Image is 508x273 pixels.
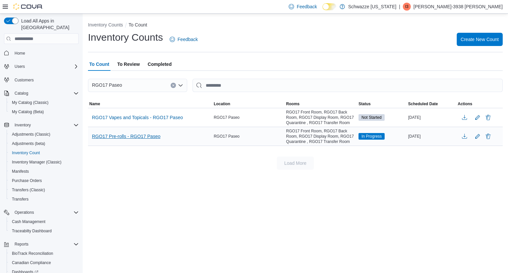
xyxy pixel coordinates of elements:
[9,195,79,203] span: Transfers
[15,64,25,69] span: Users
[1,89,81,98] button: Catalog
[286,101,300,107] span: Rooms
[12,159,62,165] span: Inventory Manager (Classic)
[9,108,47,116] a: My Catalog (Beta)
[359,114,385,121] span: Not Started
[7,176,81,185] button: Purchase Orders
[15,122,31,128] span: Inventory
[297,3,317,10] span: Feedback
[212,100,285,108] button: Location
[12,89,31,97] button: Catalog
[9,130,79,138] span: Adjustments (Classic)
[9,186,79,194] span: Transfers (Classic)
[484,132,492,140] button: Delete
[12,228,52,234] span: Traceabilty Dashboard
[9,99,79,107] span: My Catalog (Classic)
[9,177,45,185] a: Purchase Orders
[7,217,81,226] button: Cash Management
[15,91,28,96] span: Catalog
[9,227,54,235] a: Traceabilty Dashboard
[9,158,79,166] span: Inventory Manager (Classic)
[359,101,371,107] span: Status
[407,114,456,121] div: [DATE]
[214,134,239,139] span: RGO17 Paseo
[9,250,79,257] span: BioTrack Reconciliation
[285,108,357,127] div: RGO17 Front Room, RGO17 Back Room, RGO17 Display Room, RGO17 Quarantine , RGO17 Transfer Room
[458,101,472,107] span: Actions
[405,3,408,11] span: I3
[12,240,79,248] span: Reports
[357,100,407,108] button: Status
[413,3,503,11] p: [PERSON_NAME]-3938 [PERSON_NAME]
[15,242,28,247] span: Reports
[7,158,81,167] button: Inventory Manager (Classic)
[12,141,45,146] span: Adjustments (beta)
[12,208,37,216] button: Operations
[92,133,160,140] span: RGO17 Pre-rolls - RGO17 Paseo
[88,22,123,27] button: Inventory Counts
[9,195,31,203] a: Transfers
[13,3,43,10] img: Cova
[1,120,81,130] button: Inventory
[9,259,54,267] a: Canadian Compliance
[12,63,27,70] button: Users
[9,130,53,138] a: Adjustments (Classic)
[167,33,200,46] a: Feedback
[9,177,79,185] span: Purchase Orders
[12,251,53,256] span: BioTrack Reconciliation
[9,167,79,175] span: Manifests
[9,227,79,235] span: Traceabilty Dashboard
[361,114,382,120] span: Not Started
[12,49,28,57] a: Home
[12,89,79,97] span: Catalog
[9,108,79,116] span: My Catalog (Beta)
[9,140,48,148] a: Adjustments (beta)
[12,240,31,248] button: Reports
[7,139,81,148] button: Adjustments (beta)
[285,127,357,146] div: RGO17 Front Room, RGO17 Back Room, RGO17 Display Room, RGO17 Quarantine , RGO17 Transfer Room
[9,158,64,166] a: Inventory Manager (Classic)
[474,113,482,122] button: Edit count details
[9,99,51,107] a: My Catalog (Classic)
[214,115,239,120] span: RGO17 Paseo
[15,77,34,83] span: Customers
[7,148,81,158] button: Inventory Count
[9,149,79,157] span: Inventory Count
[12,219,45,224] span: Cash Management
[7,185,81,195] button: Transfers (Classic)
[88,31,163,44] h1: Inventory Counts
[12,121,33,129] button: Inventory
[92,81,122,89] span: RGO17 Paseo
[12,63,79,70] span: Users
[92,114,183,121] span: RGO17 Vapes and Topicals - RGO17 Paseo
[12,76,36,84] a: Customers
[461,36,499,43] span: Create New Count
[1,75,81,85] button: Customers
[457,33,503,46] button: Create New Count
[1,62,81,71] button: Users
[129,22,147,27] button: To Count
[214,101,230,107] span: Location
[7,167,81,176] button: Manifests
[1,208,81,217] button: Operations
[88,22,503,29] nav: An example of EuiBreadcrumbs
[12,260,51,265] span: Canadian Compliance
[399,3,400,11] p: |
[12,100,49,105] span: My Catalog (Classic)
[322,10,323,11] span: Dark Mode
[89,131,163,141] button: RGO17 Pre-rolls - RGO17 Paseo
[9,218,48,226] a: Cash Management
[484,114,492,121] button: Delete
[12,150,40,156] span: Inventory Count
[407,100,456,108] button: Scheduled Date
[9,167,31,175] a: Manifests
[178,36,198,43] span: Feedback
[178,83,183,88] button: Open list of options
[12,121,79,129] span: Inventory
[117,58,140,71] span: To Review
[284,160,307,166] span: Load More
[7,107,81,116] button: My Catalog (Beta)
[361,133,382,139] span: In Progress
[9,259,79,267] span: Canadian Compliance
[15,51,25,56] span: Home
